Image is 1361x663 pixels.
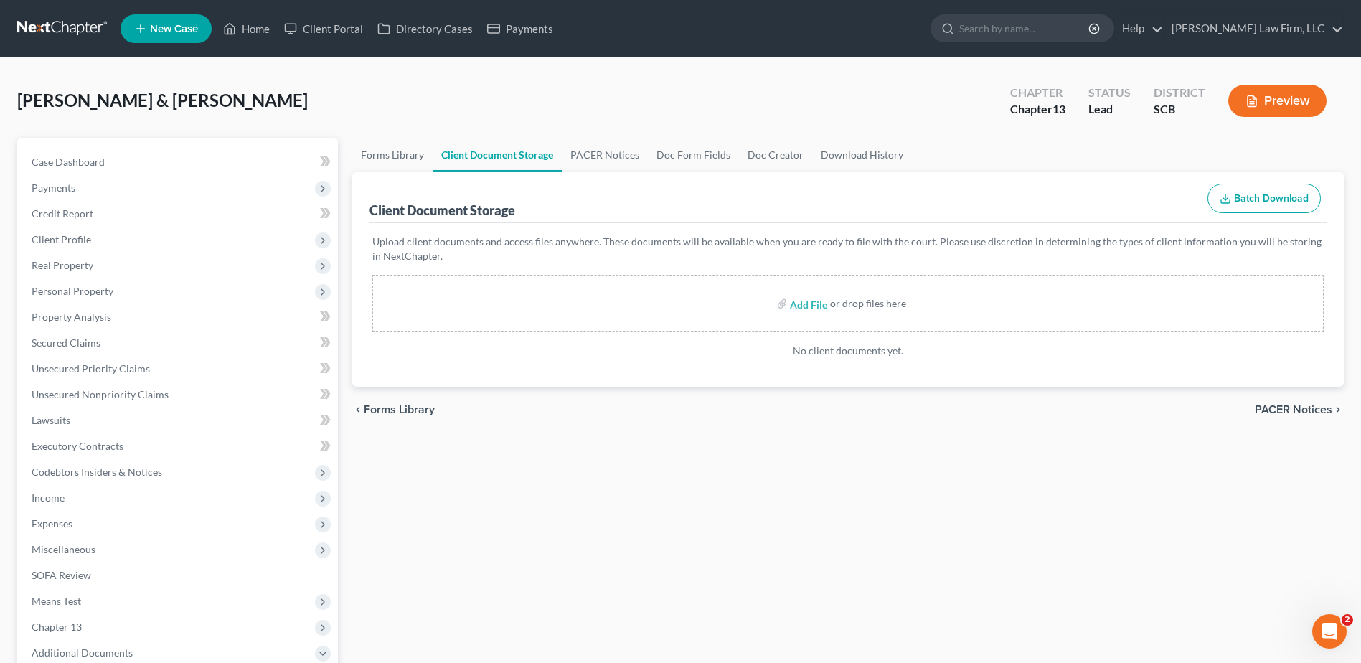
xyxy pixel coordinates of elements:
span: Real Property [32,259,93,271]
p: Upload client documents and access files anywhere. These documents will be available when you are... [372,235,1324,263]
a: Secured Claims [20,330,338,356]
p: No client documents yet. [372,344,1324,358]
span: [PERSON_NAME] & [PERSON_NAME] [17,90,308,110]
span: Personal Property [32,285,113,297]
a: Client Document Storage [433,138,562,172]
span: Payments [32,182,75,194]
div: Client Document Storage [369,202,515,219]
div: Chapter [1010,101,1065,118]
span: Case Dashboard [32,156,105,168]
input: Search by name... [959,15,1091,42]
a: Doc Form Fields [648,138,739,172]
span: Property Analysis [32,311,111,323]
span: 13 [1052,102,1065,116]
div: Status [1088,85,1131,101]
a: PACER Notices [562,138,648,172]
a: Lawsuits [20,408,338,433]
div: Lead [1088,101,1131,118]
a: Unsecured Nonpriority Claims [20,382,338,408]
span: Means Test [32,595,81,607]
a: Home [216,16,277,42]
a: [PERSON_NAME] Law Firm, LLC [1164,16,1343,42]
button: Batch Download [1207,184,1321,214]
span: Unsecured Priority Claims [32,362,150,375]
i: chevron_right [1332,404,1344,415]
i: chevron_left [352,404,364,415]
a: Doc Creator [739,138,812,172]
a: Directory Cases [370,16,480,42]
a: Payments [480,16,560,42]
span: Miscellaneous [32,543,95,555]
span: Forms Library [364,404,435,415]
span: Client Profile [32,233,91,245]
div: Chapter [1010,85,1065,101]
button: Preview [1228,85,1327,117]
span: Batch Download [1234,192,1309,204]
div: or drop files here [830,296,906,311]
div: District [1154,85,1205,101]
a: Case Dashboard [20,149,338,175]
span: Executory Contracts [32,440,123,452]
span: Secured Claims [32,337,100,349]
a: Help [1115,16,1163,42]
span: Lawsuits [32,414,70,426]
a: Forms Library [352,138,433,172]
span: Income [32,492,65,504]
a: Executory Contracts [20,433,338,459]
button: chevron_left Forms Library [352,404,435,415]
a: SOFA Review [20,563,338,588]
a: Credit Report [20,201,338,227]
span: Expenses [32,517,72,530]
span: PACER Notices [1255,404,1332,415]
span: Codebtors Insiders & Notices [32,466,162,478]
span: Unsecured Nonpriority Claims [32,388,169,400]
a: Property Analysis [20,304,338,330]
span: Additional Documents [32,646,133,659]
span: SOFA Review [32,569,91,581]
a: Client Portal [277,16,370,42]
button: PACER Notices chevron_right [1255,404,1344,415]
span: Credit Report [32,207,93,220]
div: SCB [1154,101,1205,118]
span: Chapter 13 [32,621,82,633]
span: New Case [150,24,198,34]
a: Unsecured Priority Claims [20,356,338,382]
iframe: Intercom live chat [1312,614,1347,649]
span: 2 [1342,614,1353,626]
a: Download History [812,138,912,172]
